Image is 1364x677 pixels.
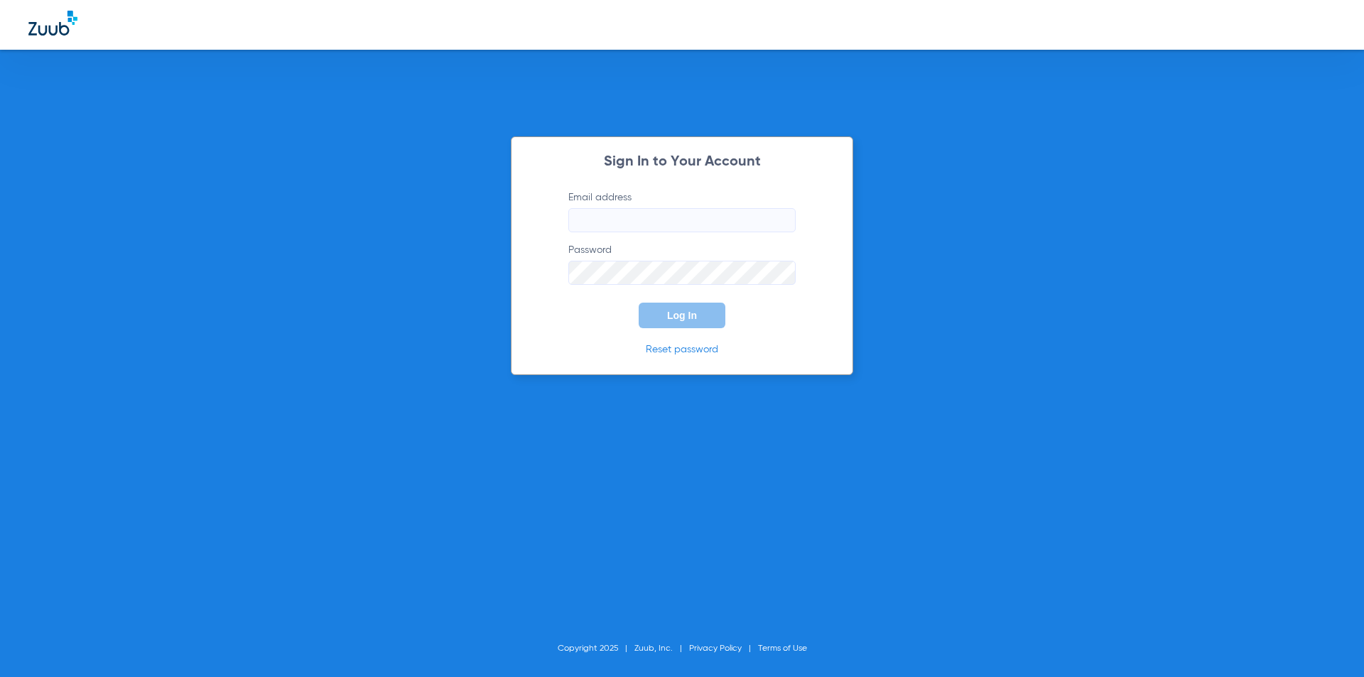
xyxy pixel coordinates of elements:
[634,641,689,656] li: Zuub, Inc.
[568,261,796,285] input: Password
[689,644,742,653] a: Privacy Policy
[667,310,697,321] span: Log In
[547,155,817,169] h2: Sign In to Your Account
[758,644,807,653] a: Terms of Use
[28,11,77,36] img: Zuub Logo
[646,345,718,354] a: Reset password
[558,641,634,656] li: Copyright 2025
[568,243,796,285] label: Password
[568,208,796,232] input: Email address
[568,190,796,232] label: Email address
[639,303,725,328] button: Log In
